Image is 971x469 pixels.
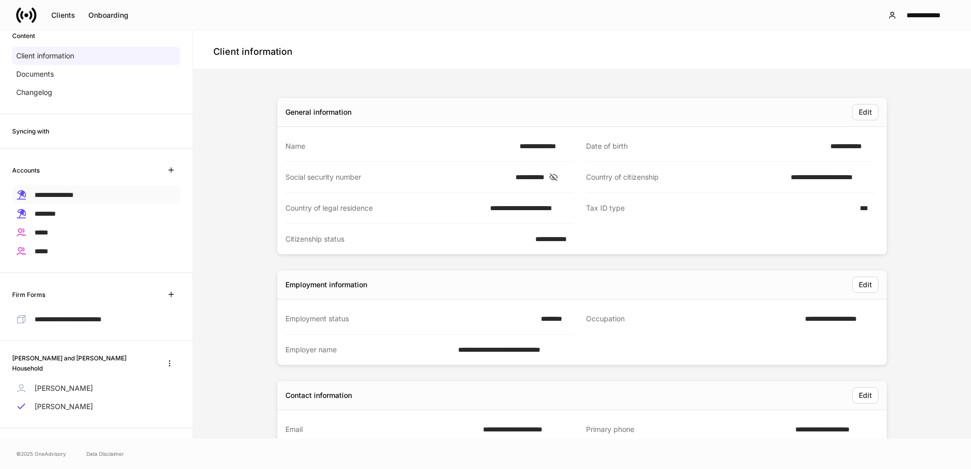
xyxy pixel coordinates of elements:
div: Name [285,141,513,151]
div: General information [285,107,351,117]
h6: Content [12,31,35,41]
button: Clients [45,7,82,23]
p: [PERSON_NAME] [35,383,93,393]
button: Onboarding [82,7,135,23]
div: Edit [859,392,872,399]
h6: Syncing with [12,126,49,136]
h6: [PERSON_NAME] and [PERSON_NAME] Household [12,353,151,373]
a: Client information [12,47,180,65]
div: Edit [859,109,872,116]
button: Edit [852,104,879,120]
p: [PERSON_NAME] [35,401,93,412]
div: Country of citizenship [586,172,785,182]
div: Tax ID type [586,203,854,214]
a: Documents [12,65,180,83]
div: Onboarding [88,12,128,19]
div: Citizenship status [285,234,529,244]
a: Data Disclaimer [86,450,124,458]
div: Employment information [285,280,367,290]
div: Primary phone [586,424,789,435]
a: [PERSON_NAME] [12,379,180,397]
p: Documents [16,69,54,79]
button: Edit [852,277,879,293]
span: © 2025 OneAdvisory [16,450,66,458]
h4: Client information [213,46,293,58]
div: Employment status [285,314,535,324]
h6: Firm Forms [12,290,45,299]
button: Edit [852,387,879,404]
p: Client information [16,51,74,61]
div: Contact information [285,390,352,400]
h6: Accounts [12,165,40,175]
div: Clients [51,12,75,19]
a: [PERSON_NAME] [12,397,180,416]
div: Email [285,424,477,434]
div: Date of birth [586,141,824,151]
div: Social security number [285,172,509,182]
p: Changelog [16,87,52,97]
div: Edit [859,281,872,288]
div: Country of legal residence [285,203,484,213]
a: Changelog [12,83,180,102]
div: Employer name [285,345,452,355]
div: Occupation [586,314,799,324]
